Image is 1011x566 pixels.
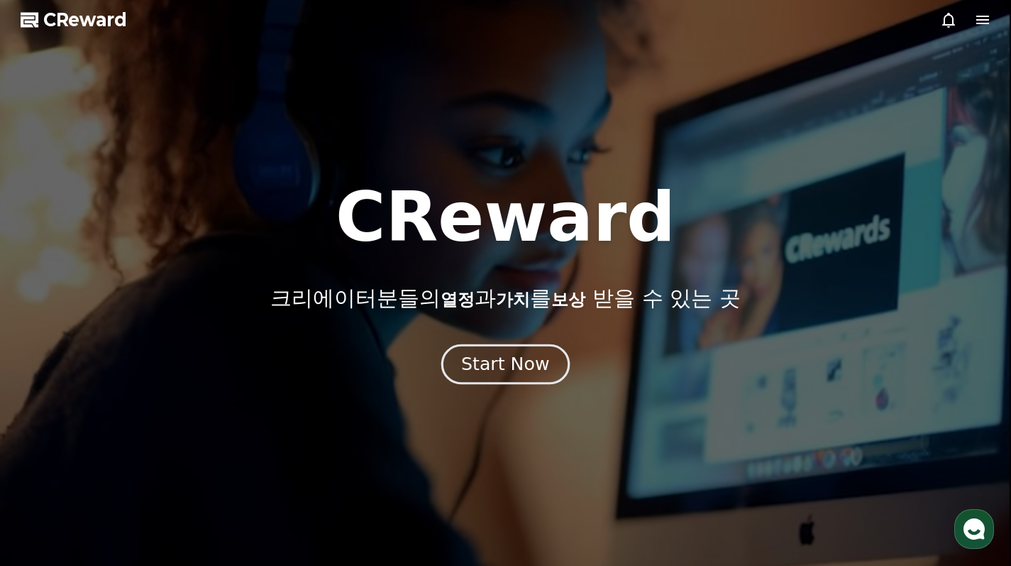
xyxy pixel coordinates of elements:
[270,285,740,311] p: 크리에이터분들의 과 를 받을 수 있는 곳
[43,9,127,31] span: CReward
[444,359,567,373] a: Start Now
[441,290,475,310] span: 열정
[130,470,147,481] span: 대화
[45,469,53,481] span: 홈
[4,448,94,484] a: 홈
[461,352,549,376] div: Start Now
[21,9,127,31] a: CReward
[551,290,585,310] span: 보상
[94,448,183,484] a: 대화
[219,469,236,481] span: 설정
[183,448,272,484] a: 설정
[441,344,570,384] button: Start Now
[496,290,530,310] span: 가치
[336,183,675,251] h1: CReward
